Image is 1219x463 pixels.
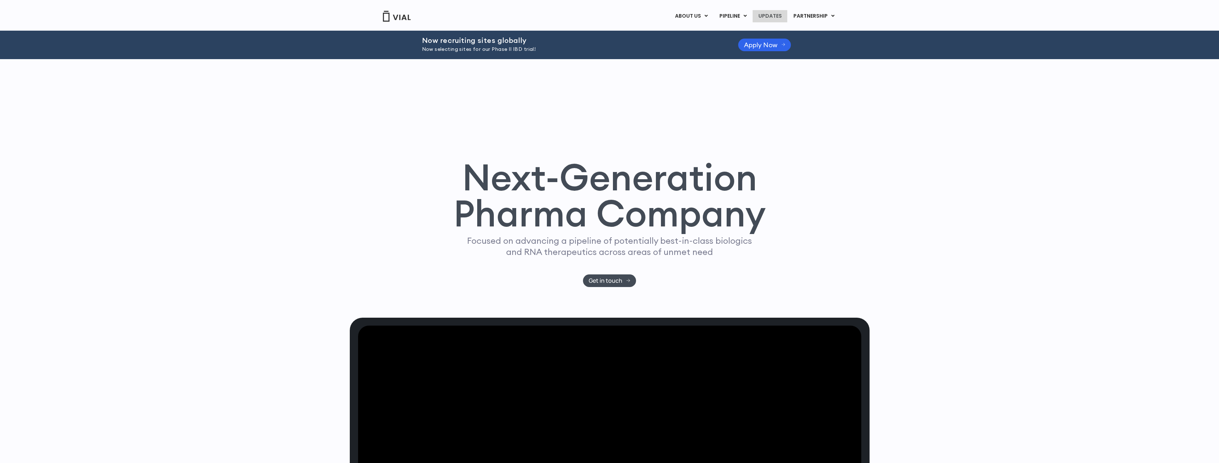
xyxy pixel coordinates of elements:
a: UPDATES [753,10,787,22]
span: Get in touch [589,278,622,283]
p: Focused on advancing a pipeline of potentially best-in-class biologics and RNA therapeutics acros... [464,235,755,257]
a: Get in touch [583,274,636,287]
a: ABOUT USMenu Toggle [669,10,713,22]
a: Apply Now [738,39,791,51]
h1: Next-Generation Pharma Company [453,159,766,232]
img: Vial Logo [382,11,411,22]
a: PIPELINEMenu Toggle [714,10,752,22]
a: PARTNERSHIPMenu Toggle [788,10,840,22]
p: Now selecting sites for our Phase II IBD trial! [422,45,720,53]
span: Apply Now [744,42,778,48]
h2: Now recruiting sites globally [422,36,720,44]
